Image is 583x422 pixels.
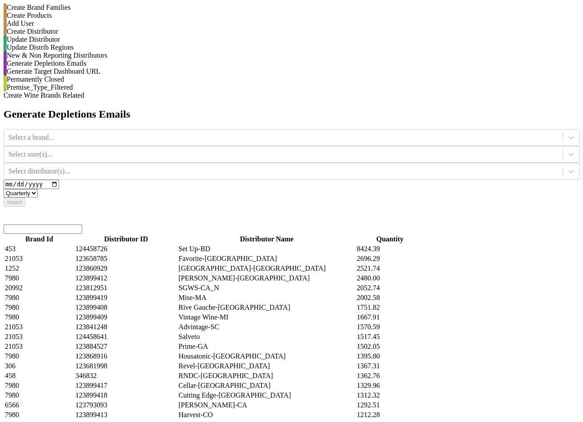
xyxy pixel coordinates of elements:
td: Harvest-CO [178,410,355,419]
td: 123841248 [75,323,177,331]
td: 1667.91 [356,313,423,322]
td: 6566 [4,401,74,410]
div: Create Products [7,12,579,20]
td: [GEOGRAPHIC_DATA]-[GEOGRAPHIC_DATA] [178,264,355,273]
td: 7980 [4,391,74,400]
td: 346832 [75,371,177,380]
td: 7980 [4,313,74,322]
td: 7980 [4,381,74,390]
th: Distributor ID: activate to sort column ascending [75,235,177,244]
td: 124458641 [75,332,177,341]
td: Prime-GA [178,342,355,351]
td: Housatonic-[GEOGRAPHIC_DATA] [178,352,355,361]
td: [PERSON_NAME]-[GEOGRAPHIC_DATA] [178,274,355,283]
td: 306 [4,362,74,371]
td: Set Up-BD [178,245,355,253]
td: 1252 [4,264,74,273]
th: Distributor Name: activate to sort column ascending [178,235,355,244]
td: 21053 [4,323,74,331]
td: Vintage Wine-MI [178,313,355,322]
td: 7980 [4,352,74,361]
td: 20992 [4,284,74,292]
td: 2696.29 [356,254,423,263]
td: 123868916 [75,352,177,361]
td: Revel-[GEOGRAPHIC_DATA] [178,362,355,371]
td: 1362.76 [356,371,423,380]
div: Create Distributor [7,28,579,35]
div: Update Distributor [7,35,579,43]
td: 21053 [4,332,74,341]
th: Quantity: activate to sort column ascending [356,235,423,244]
td: 2480.00 [356,274,423,283]
div: Add User [7,20,579,28]
td: RNDC-[GEOGRAPHIC_DATA] [178,371,355,380]
td: Cellar-[GEOGRAPHIC_DATA] [178,381,355,390]
div: Update Distrib Regions [7,43,579,51]
td: Favorite-[GEOGRAPHIC_DATA] [178,254,355,263]
div: Premise_Type_Filtered [7,83,579,91]
td: 123860929 [75,264,177,273]
td: 21053 [4,254,74,263]
td: 1570.59 [356,323,423,331]
td: 7980 [4,293,74,302]
td: 7980 [4,410,74,419]
td: 1751.82 [356,303,423,312]
td: 7980 [4,274,74,283]
td: 123793093 [75,401,177,410]
div: Create Brand Families [7,4,579,12]
td: SGWS-CA_N [178,284,355,292]
td: 1212.28 [356,410,423,419]
td: 2052.74 [356,284,423,292]
td: Advintage-SC [178,323,355,331]
td: 123899409 [75,313,177,322]
h2: Generate Depletions Emails [4,108,579,120]
td: 1517.45 [356,332,423,341]
td: 1312.32 [356,391,423,400]
td: 8424.39 [356,245,423,253]
td: 123899419 [75,293,177,302]
td: 123899418 [75,391,177,400]
td: 1329.96 [356,381,423,390]
td: 123899413 [75,410,177,419]
td: 123812951 [75,284,177,292]
div: Generate Depletions Emails [7,59,579,67]
td: 7980 [4,303,74,312]
td: 2002.58 [356,293,423,302]
td: Cutting Edge-[GEOGRAPHIC_DATA] [178,391,355,400]
td: 1395.80 [356,352,423,361]
td: 123899412 [75,274,177,283]
div: New & Non Reporting Distributors [7,51,579,59]
td: Salveto [178,332,355,341]
td: 123681998 [75,362,177,371]
td: 1292.51 [356,401,423,410]
td: Rive Gauche-[GEOGRAPHIC_DATA] [178,303,355,312]
td: 453 [4,245,74,253]
td: 21053 [4,342,74,351]
button: Insert [4,197,25,207]
div: Permanently Closed [7,75,579,83]
div: Generate Target Dashboard URL [7,67,579,75]
td: Mise-MA [178,293,355,302]
td: 1367.31 [356,362,423,371]
div: Create Wine Brands Related [4,91,579,99]
td: 1502.05 [356,342,423,351]
td: 458 [4,371,74,380]
td: 123899417 [75,381,177,390]
td: 124458726 [75,245,177,253]
td: 123658785 [75,254,177,263]
th: Brand Id: activate to sort column ascending [4,235,74,244]
td: 123884527 [75,342,177,351]
td: 123899408 [75,303,177,312]
td: 2521.74 [356,264,423,273]
td: [PERSON_NAME]-CA [178,401,355,410]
